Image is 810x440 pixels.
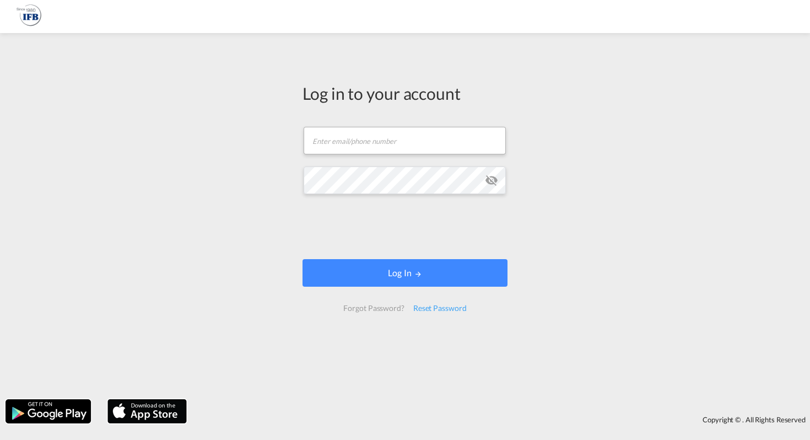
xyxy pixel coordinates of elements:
[303,259,507,287] button: LOGIN
[304,127,506,154] input: Enter email/phone number
[303,82,507,105] div: Log in to your account
[339,298,408,318] div: Forgot Password?
[192,410,810,429] div: Copyright © . All Rights Reserved
[4,398,92,425] img: google.png
[17,4,41,29] img: 1f261f00256b11eeaf3d89493e6660f9.png
[321,205,489,248] iframe: reCAPTCHA
[485,174,498,187] md-icon: icon-eye-off
[409,298,471,318] div: Reset Password
[106,398,188,425] img: apple.png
